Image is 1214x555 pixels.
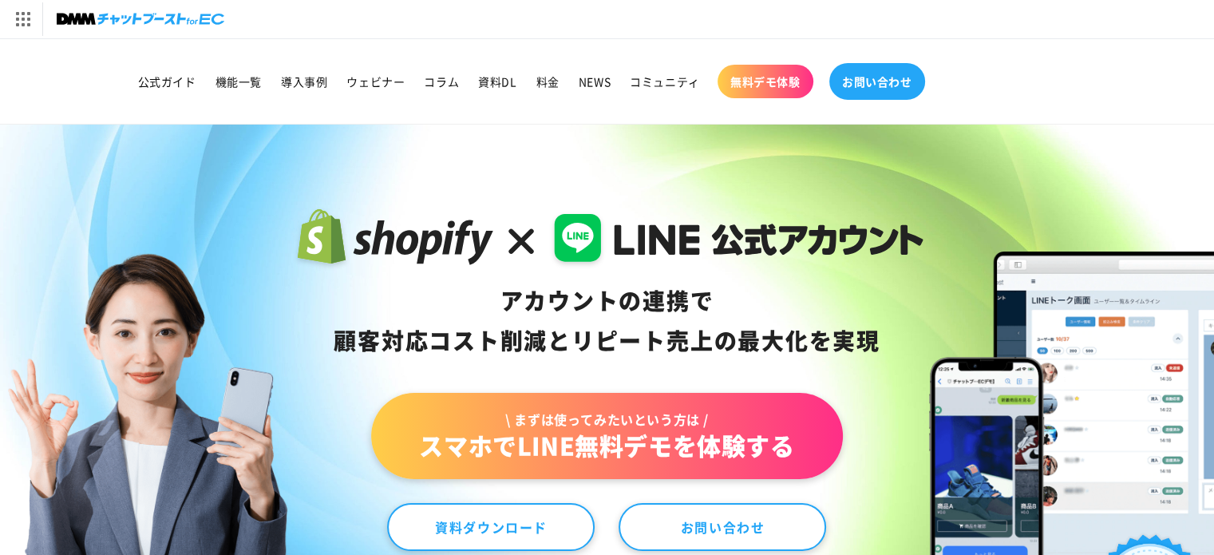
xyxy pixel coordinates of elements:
[291,281,923,361] div: アカウントの連携で 顧客対応コスト削減と リピート売上の 最大化を実現
[829,63,925,100] a: お問い合わせ
[206,65,271,98] a: 機能一覧
[619,503,826,551] a: お問い合わせ
[630,74,700,89] span: コミュニティ
[569,65,620,98] a: NEWS
[271,65,337,98] a: 導入事例
[346,74,405,89] span: ウェビナー
[419,410,794,428] span: \ まずは使ってみたいという方は /
[129,65,206,98] a: 公式ガイド
[216,74,262,89] span: 機能一覧
[138,74,196,89] span: 公式ガイド
[842,74,912,89] span: お問い合わせ
[620,65,710,98] a: コミュニティ
[469,65,526,98] a: 資料DL
[536,74,560,89] span: 料金
[57,8,224,30] img: チャットブーストforEC
[579,74,611,89] span: NEWS
[281,74,327,89] span: 導入事例
[371,393,842,479] a: \ まずは使ってみたいという方は /スマホでLINE無料デモを体験する
[424,74,459,89] span: コラム
[2,2,42,36] img: サービス
[337,65,414,98] a: ウェビナー
[478,74,516,89] span: 資料DL
[414,65,469,98] a: コラム
[730,74,801,89] span: 無料デモ体験
[527,65,569,98] a: 料金
[718,65,813,98] a: 無料デモ体験
[387,503,595,551] a: 資料ダウンロード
